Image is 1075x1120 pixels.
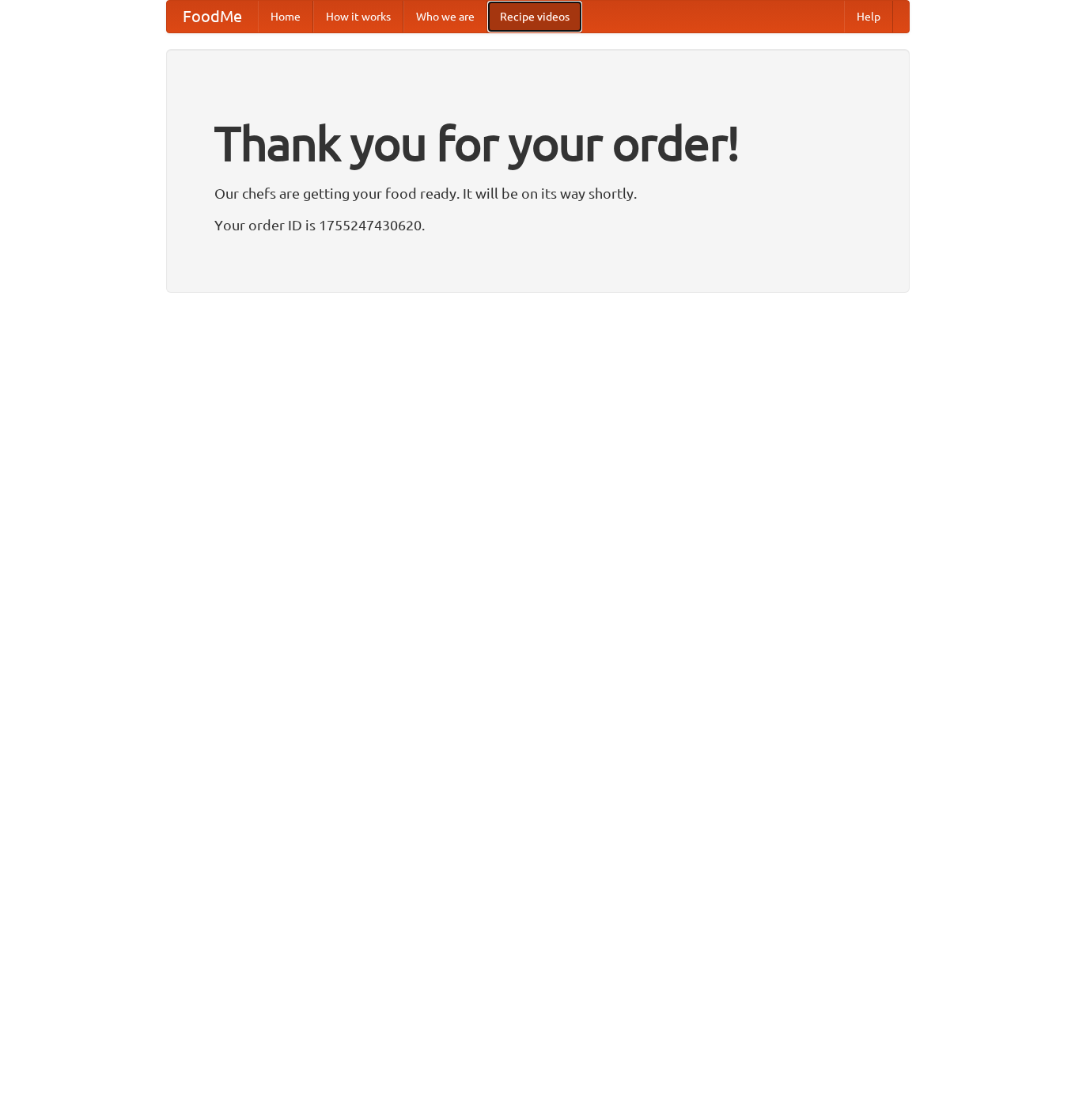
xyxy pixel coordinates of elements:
[487,1,582,32] a: Recipe videos
[214,105,861,181] h1: Thank you for your order!
[403,1,487,32] a: Who we are
[214,181,861,205] p: Our chefs are getting your food ready. It will be on its way shortly.
[167,1,258,32] a: FoodMe
[258,1,313,32] a: Home
[844,1,893,32] a: Help
[313,1,403,32] a: How it works
[214,213,861,237] p: Your order ID is 1755247430620.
